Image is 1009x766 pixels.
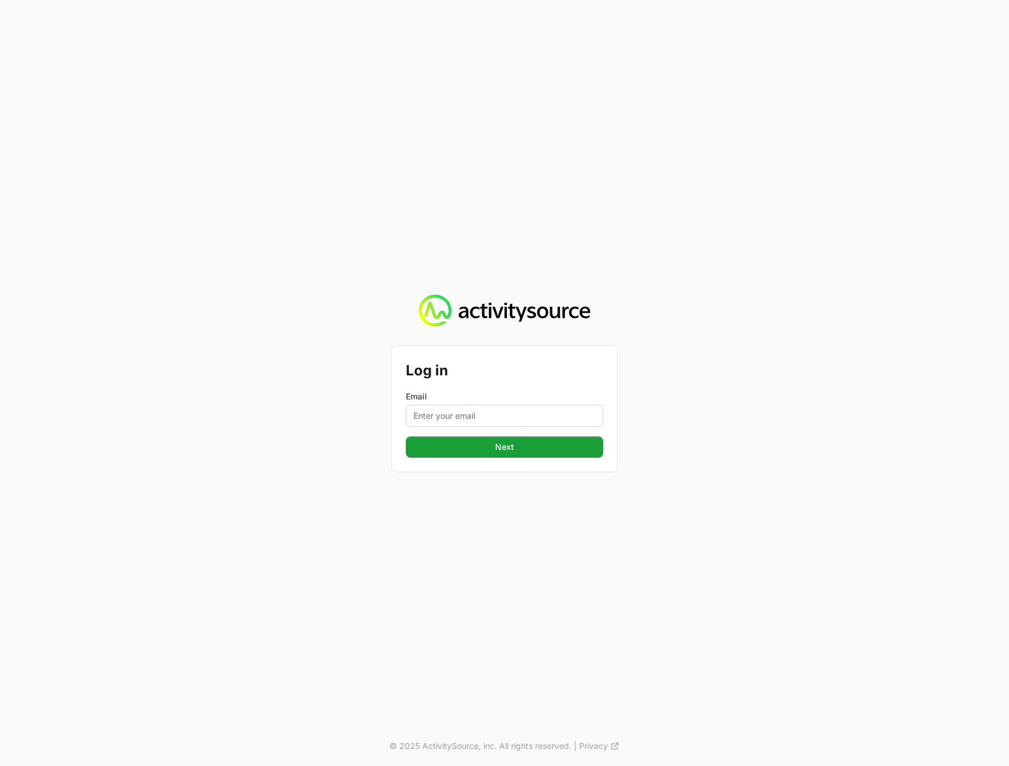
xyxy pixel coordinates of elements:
[406,360,603,381] h2: Log in
[406,436,603,458] button: Next
[574,740,577,752] span: |
[419,294,590,327] img: Activity Source
[495,440,514,454] span: Next
[389,740,571,752] p: © 2025 ActivitySource, inc. All rights reserved.
[579,740,620,752] a: Privacy
[406,405,603,427] input: Enter your email
[406,391,603,402] label: Email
